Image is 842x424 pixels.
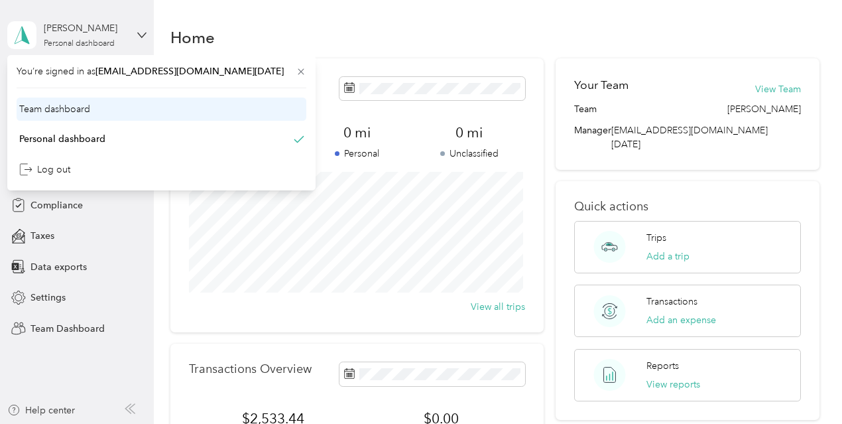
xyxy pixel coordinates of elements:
[170,31,215,44] h1: Home
[646,313,716,327] button: Add an expense
[727,102,801,116] span: [PERSON_NAME]
[646,231,666,245] p: Trips
[19,163,70,177] div: Log out
[574,77,629,94] h2: Your Team
[189,362,312,376] p: Transactions Overview
[30,229,54,243] span: Taxes
[646,295,697,309] p: Transactions
[646,378,700,391] button: View reports
[301,147,413,161] p: Personal
[768,350,842,424] iframe: Everlance-gr Chat Button Frame
[30,198,83,212] span: Compliance
[19,132,105,146] div: Personal dashboard
[755,82,801,96] button: View Team
[30,322,105,336] span: Team Dashboard
[30,291,66,305] span: Settings
[574,102,597,116] span: Team
[44,21,127,35] div: [PERSON_NAME]
[574,123,611,151] span: Manager
[574,200,801,214] p: Quick actions
[19,102,90,116] div: Team dashboard
[7,403,75,417] button: Help center
[95,66,284,77] span: [EMAIL_ADDRESS][DOMAIN_NAME][DATE]
[44,40,115,48] div: Personal dashboard
[17,64,306,78] span: You’re signed in as
[413,123,525,142] span: 0 mi
[646,359,679,373] p: Reports
[646,249,690,263] button: Add a trip
[471,300,525,314] button: View all trips
[413,147,525,161] p: Unclassified
[30,260,87,274] span: Data exports
[611,125,768,150] span: [EMAIL_ADDRESS][DOMAIN_NAME][DATE]
[301,123,413,142] span: 0 mi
